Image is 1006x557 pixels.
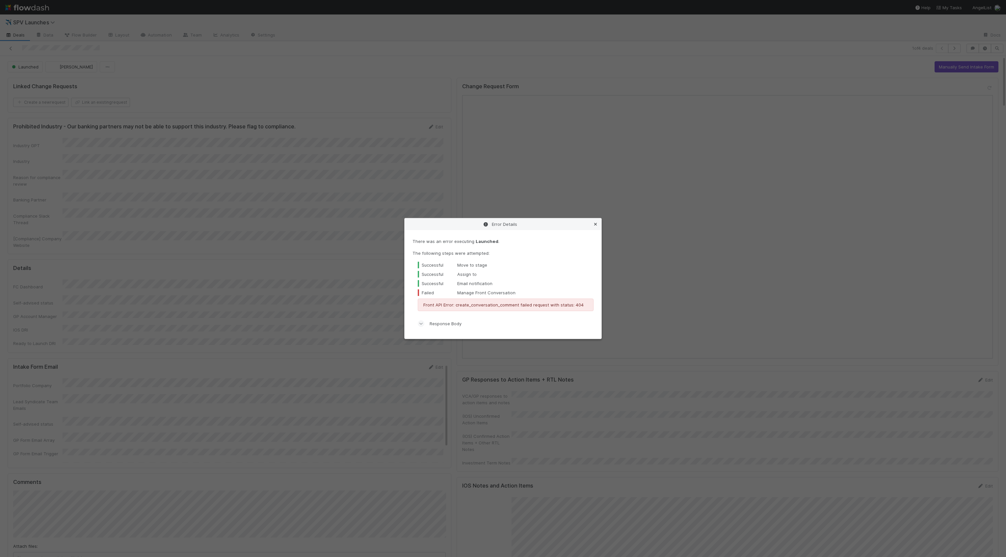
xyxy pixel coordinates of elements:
span: Response Body [430,320,462,327]
div: Manage Front Conversation [418,289,594,296]
p: The following steps were attempted: [412,250,594,256]
div: Successful [418,280,457,287]
strong: Launched [476,239,498,244]
div: Successful [418,271,457,278]
div: Failed [418,289,457,296]
div: Successful [418,262,457,268]
p: Front API Error: create_conversation_comment failed request with status: 404 [423,302,588,308]
div: Assign to [418,271,594,278]
p: There was an error executing . [412,238,594,245]
div: Error Details [405,218,601,230]
div: Email notification [418,280,594,287]
div: Move to stage [418,262,594,268]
